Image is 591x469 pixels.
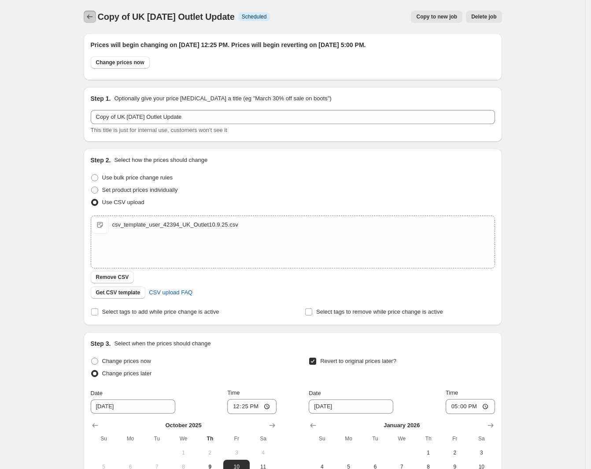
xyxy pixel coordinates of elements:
[471,13,496,20] span: Delete job
[102,187,178,193] span: Set product prices individually
[91,432,117,446] th: Sunday
[250,432,276,446] th: Saturday
[472,435,491,442] span: Sa
[114,94,331,103] p: Optionally give your price [MEDICAL_DATA] a title (eg "March 30% off sale on boots")
[197,446,223,460] button: Thursday October 2 2025
[392,435,411,442] span: We
[112,220,238,229] div: csv_template_user_42394_UK_Outlet10.9.25.csv
[472,449,491,456] span: 3
[200,435,220,442] span: Th
[466,11,502,23] button: Delete job
[91,40,495,49] h2: Prices will begin changing on [DATE] 12:25 PM. Prices will begin reverting on [DATE] 5:00 PM.
[102,358,151,364] span: Change prices now
[446,389,458,396] span: Time
[149,288,192,297] span: CSV upload FAQ
[96,59,144,66] span: Change prices now
[174,435,193,442] span: We
[91,399,175,414] input: 10/9/2025
[114,339,211,348] p: Select when the prices should change
[468,432,495,446] th: Saturday
[91,127,227,133] span: This title is just for internal use, customers won't see it
[336,432,362,446] th: Monday
[320,358,396,364] span: Revert to original prices later?
[91,339,111,348] h2: Step 3.
[309,390,321,396] span: Date
[117,432,144,446] th: Monday
[102,174,173,181] span: Use bulk price change rules
[418,435,438,442] span: Th
[411,11,462,23] button: Copy to new job
[91,156,111,165] h2: Step 2.
[227,435,246,442] span: Fr
[144,432,170,446] th: Tuesday
[94,435,114,442] span: Su
[200,449,220,456] span: 2
[84,11,96,23] button: Price change jobs
[442,432,468,446] th: Friday
[418,449,438,456] span: 1
[91,286,146,299] button: Get CSV template
[96,289,140,296] span: Get CSV template
[98,12,235,22] span: Copy of UK [DATE] Outlet Update
[366,435,385,442] span: Tu
[102,370,152,377] span: Change prices later
[144,286,198,300] a: CSV upload FAQ
[91,94,111,103] h2: Step 1.
[223,432,250,446] th: Friday
[227,449,246,456] span: 3
[227,389,240,396] span: Time
[242,13,267,20] span: Scheduled
[442,446,468,460] button: Friday January 2 2026
[91,390,103,396] span: Date
[416,13,457,20] span: Copy to new job
[91,271,134,283] button: Remove CSV
[121,435,140,442] span: Mo
[484,419,497,432] button: Show next month, February 2026
[312,435,332,442] span: Su
[445,449,465,456] span: 2
[170,446,196,460] button: Wednesday October 1 2025
[388,432,415,446] th: Wednesday
[114,156,207,165] p: Select how the prices should change
[339,435,358,442] span: Mo
[362,432,388,446] th: Tuesday
[446,399,495,414] input: 12:00
[223,446,250,460] button: Friday October 3 2025
[266,419,278,432] button: Show next month, November 2025
[253,435,273,442] span: Sa
[307,419,319,432] button: Show previous month, December 2025
[91,110,495,124] input: 30% off holiday sale
[170,432,196,446] th: Wednesday
[89,419,101,432] button: Show previous month, September 2025
[415,432,441,446] th: Thursday
[102,199,144,205] span: Use CSV upload
[415,446,441,460] button: Thursday January 1 2026
[197,432,223,446] th: Thursday
[309,399,393,414] input: 10/9/2025
[253,449,273,456] span: 4
[91,56,150,69] button: Change prices now
[309,432,335,446] th: Sunday
[96,274,129,281] span: Remove CSV
[102,308,219,315] span: Select tags to add while price change is active
[316,308,443,315] span: Select tags to remove while price change is active
[174,449,193,456] span: 1
[250,446,276,460] button: Saturday October 4 2025
[468,446,495,460] button: Saturday January 3 2026
[445,435,465,442] span: Fr
[147,435,166,442] span: Tu
[227,399,277,414] input: 12:00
